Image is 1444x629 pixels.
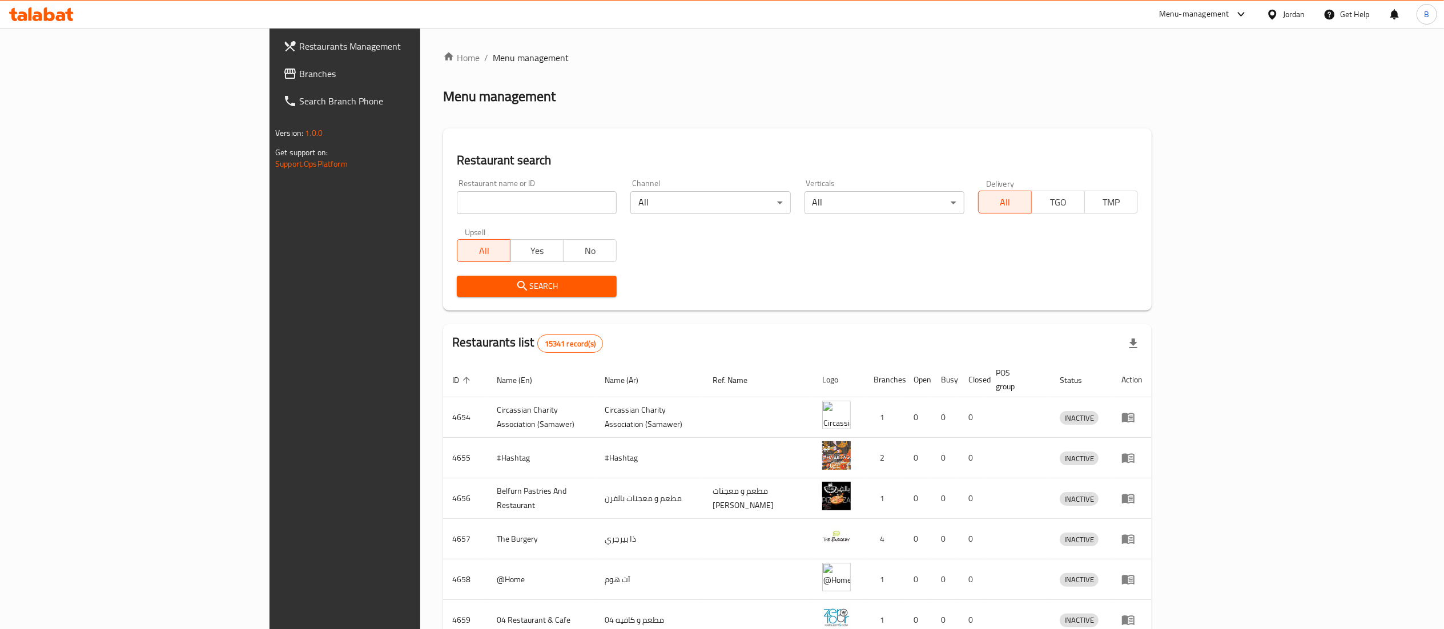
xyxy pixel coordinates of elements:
button: TMP [1084,191,1138,213]
h2: Restaurant search [457,152,1138,169]
span: INACTIVE [1060,412,1099,425]
span: Search [466,279,608,293]
span: Status [1060,373,1097,387]
span: TGO [1036,194,1080,211]
td: 0 [932,478,959,519]
td: 0 [959,438,987,478]
td: 2 [864,438,904,478]
div: Menu [1121,572,1143,586]
button: All [978,191,1032,213]
span: Version: [275,126,303,140]
td: 0 [904,478,932,519]
td: 1 [864,478,904,519]
td: ​Circassian ​Charity ​Association​ (Samawer) [488,397,596,438]
div: All [630,191,790,214]
span: INACTIVE [1060,573,1099,586]
img: @Home [822,563,851,591]
td: 0 [904,519,932,559]
span: Name (En) [497,373,547,387]
span: No [568,243,612,259]
span: Search Branch Phone [299,94,501,108]
a: Search Branch Phone [274,87,510,115]
img: Belfurn Pastries And Restaurant [822,482,851,510]
div: All [805,191,964,214]
span: Menu management [493,51,569,64]
td: مطعم و معجنات [PERSON_NAME] [703,478,813,519]
nav: breadcrumb [443,51,1152,64]
div: INACTIVE [1060,411,1099,425]
td: 0 [932,397,959,438]
div: Total records count [537,334,603,353]
span: Yes [515,243,559,259]
span: Get support on: [275,145,328,160]
td: @Home [488,559,596,600]
span: TMP [1089,194,1133,211]
td: 0 [904,559,932,600]
td: 0 [959,478,987,519]
td: 4 [864,519,904,559]
img: ​Circassian ​Charity ​Association​ (Samawer) [822,401,851,429]
td: آت هوم [596,559,703,600]
td: 0 [959,397,987,438]
div: INACTIVE [1060,492,1099,506]
label: Delivery [986,179,1015,187]
span: All [462,243,506,259]
button: Search [457,276,617,297]
a: Restaurants Management [274,33,510,60]
td: 0 [932,438,959,478]
th: Logo [813,362,864,397]
div: Menu [1121,451,1143,465]
div: Menu [1121,613,1143,627]
input: Search for restaurant name or ID.. [457,191,617,214]
span: Branches [299,67,501,80]
div: INACTIVE [1060,573,1099,587]
span: INACTIVE [1060,614,1099,627]
span: Name (Ar) [605,373,653,387]
div: Menu [1121,410,1143,424]
td: 0 [904,438,932,478]
div: Menu-management [1159,7,1229,21]
span: ID [452,373,474,387]
th: Busy [932,362,959,397]
div: Jordan [1283,8,1305,21]
span: Restaurants Management [299,39,501,53]
td: Belfurn Pastries And Restaurant [488,478,596,519]
h2: Restaurants list [452,334,603,353]
img: #Hashtag [822,441,851,470]
th: Open [904,362,932,397]
td: 0 [959,519,987,559]
td: #Hashtag [488,438,596,478]
label: Upsell [465,228,486,236]
span: All [983,194,1027,211]
td: #Hashtag [596,438,703,478]
span: 1.0.0 [305,126,323,140]
div: Export file [1120,330,1147,357]
button: All [457,239,510,262]
button: No [563,239,617,262]
button: Yes [510,239,564,262]
button: TGO [1031,191,1085,213]
span: INACTIVE [1060,493,1099,506]
td: The Burgery [488,519,596,559]
th: Branches [864,362,904,397]
a: Branches [274,60,510,87]
td: مطعم و معجنات بالفرن [596,478,703,519]
span: INACTIVE [1060,452,1099,465]
td: ​Circassian ​Charity ​Association​ (Samawer) [596,397,703,438]
td: ذا بيرجري [596,519,703,559]
td: 0 [959,559,987,600]
td: 1 [864,397,904,438]
td: 0 [904,397,932,438]
span: INACTIVE [1060,533,1099,546]
img: The Burgery [822,522,851,551]
span: B [1424,8,1429,21]
div: Menu [1121,532,1143,546]
th: Action [1112,362,1152,397]
a: Support.OpsPlatform [275,156,348,171]
span: 15341 record(s) [538,338,602,349]
th: Closed [959,362,987,397]
td: 0 [932,519,959,559]
span: Ref. Name [713,373,762,387]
